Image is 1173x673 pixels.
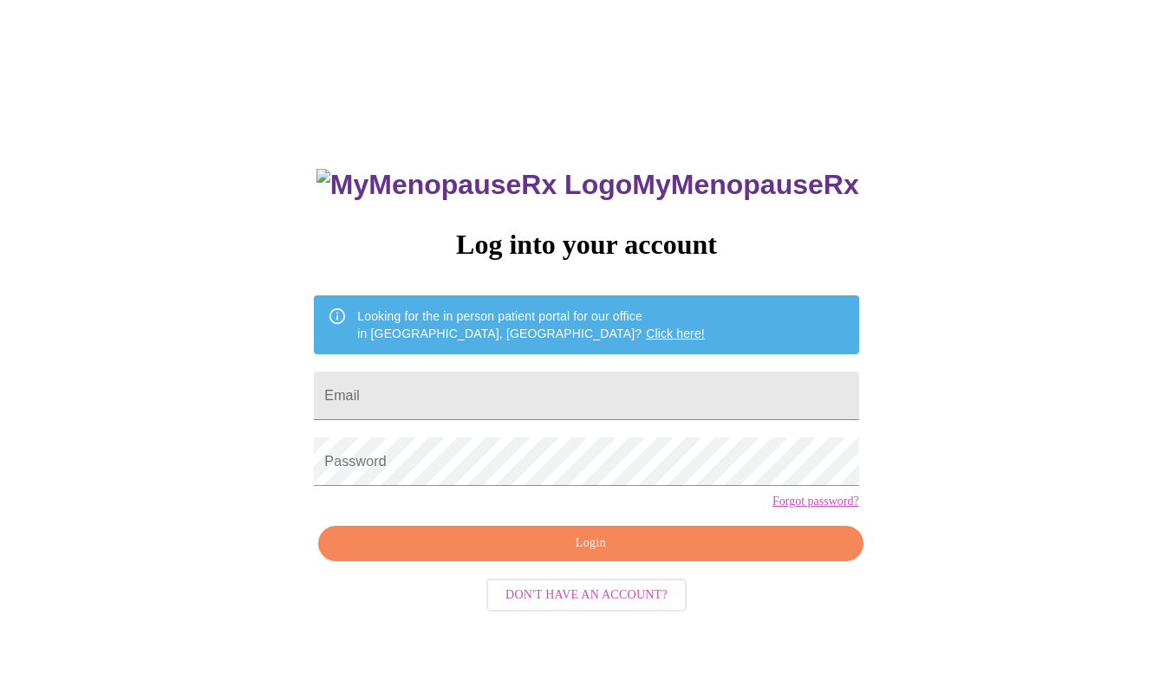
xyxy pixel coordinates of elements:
[772,495,859,508] a: Forgot password?
[505,585,668,606] span: Don't have an account?
[314,229,858,261] h3: Log into your account
[486,579,687,612] button: Don't have an account?
[318,526,863,561] button: Login
[338,533,843,554] span: Login
[316,169,859,201] h3: MyMenopauseRx
[357,301,705,349] div: Looking for the in person patient portal for our office in [GEOGRAPHIC_DATA], [GEOGRAPHIC_DATA]?
[316,169,632,201] img: MyMenopauseRx Logo
[482,586,691,601] a: Don't have an account?
[646,327,705,340] a: Click here!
